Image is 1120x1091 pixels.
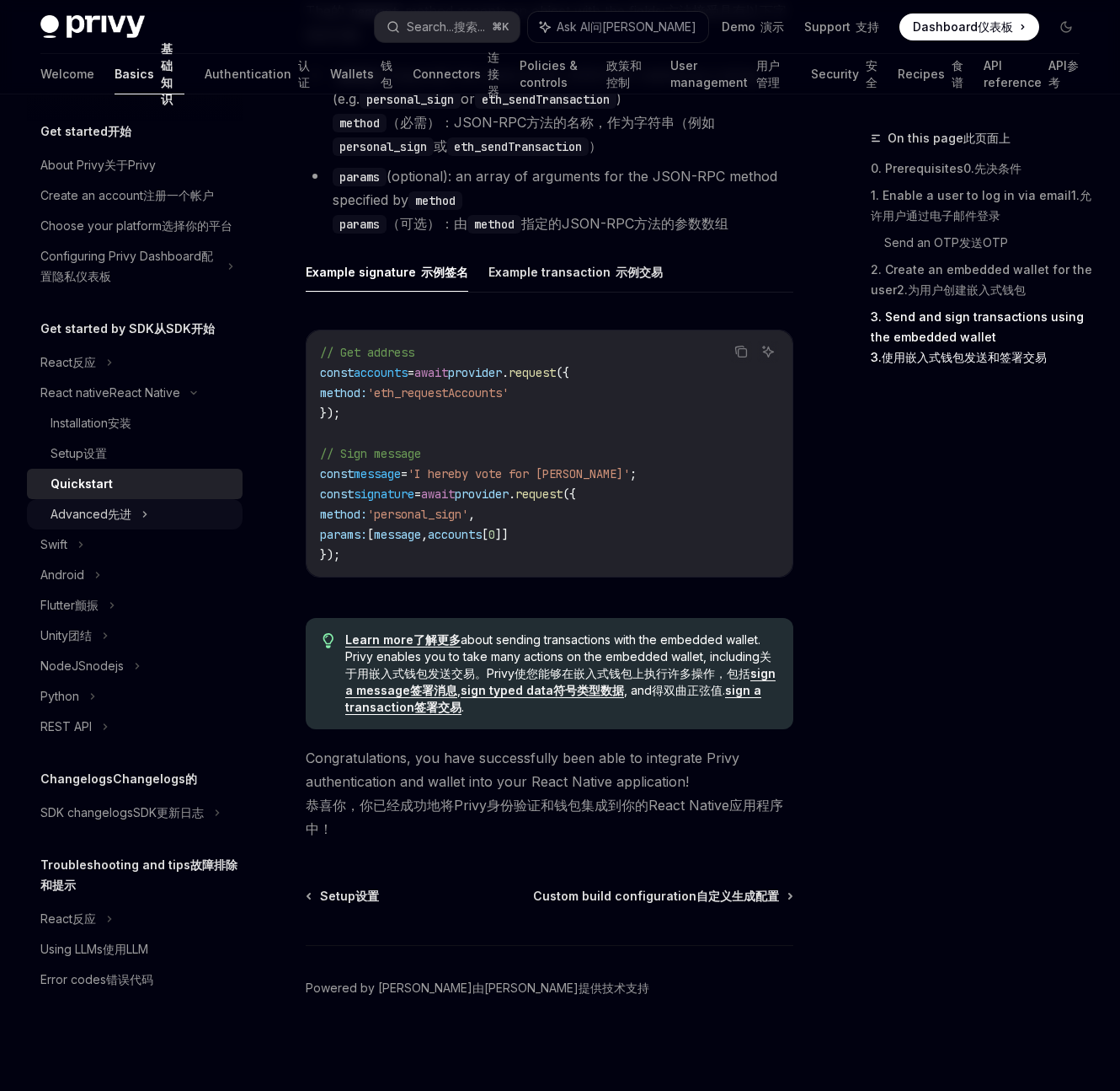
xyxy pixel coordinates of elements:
font: 了解更多 [413,632,461,647]
a: 2. Create an embedded wallet for the user2.为用户创建嵌入式钱包 [871,256,1093,304]
font: Ask AI [707,371,737,384]
span: ({ [556,365,569,380]
font: 反应 [72,355,96,369]
font: 仪表板 [978,19,1013,34]
font: About Privy [40,158,104,172]
font: React [40,911,72,926]
font: Example transaction [488,262,611,282]
button: Ask AI [757,341,779,363]
a: User management用户管理 [670,54,791,94]
font: K [502,20,509,33]
span: method: [320,507,367,522]
font: 搜索... [454,19,485,34]
font: 2.为用户创建嵌入式钱包 [897,282,1026,297]
a: Policies & controls政策和控制 [520,54,650,94]
font: 1. Enable a user to log in via email [871,188,1071,202]
font: 使用LLM [103,942,148,956]
font: 0.先决条件 [963,161,1021,175]
button: Search...搜索...⌘K [375,12,520,42]
a: Basics基础知识 [115,54,184,94]
a: Dashboard仪表板 [899,13,1039,40]
font: API参考 [1048,57,1080,91]
font: User management [670,57,749,91]
font: 用户管理 [756,57,791,91]
button: Example transaction示例交易 [488,252,663,292]
font: 颤振 [75,598,99,612]
font: 3.使用嵌入式钱包发送和签署交易 [871,350,1047,364]
font: 签署消息 [410,683,457,697]
span: accounts [428,527,482,542]
font: 示例交易 [616,262,663,282]
span: const [320,486,354,502]
span: . [509,486,515,502]
button: Toggle dark mode [1053,13,1080,40]
span: , [421,527,428,542]
code: eth_sendTransaction [447,137,589,156]
font: Connectors [413,66,481,83]
font: Authentication [205,66,291,83]
font: 政策和控制 [606,57,649,91]
font: nodejs [86,658,124,673]
font: NodeJS [40,658,86,673]
a: Setup设置 [27,438,243,469]
a: Custom build configuration自定义生成配置 [533,888,792,905]
span: accounts [354,365,408,380]
font: (required): the name of the JSON-RPC method as a string (e.g. or ) [333,67,758,107]
a: Demo演示 [722,19,784,35]
span: await [421,486,455,502]
font: Flutter [40,598,75,612]
font: 2. Create an embedded wallet for the user [871,262,1092,297]
a: Using LLMs使用LLM [27,934,243,965]
a: Authentication认证 [205,54,310,94]
font: Recipes [898,66,945,83]
font: Search... [407,19,454,34]
font: Error codes [40,972,106,986]
span: }); [320,406,340,421]
font: Python [40,689,79,703]
font: Android [40,567,84,582]
a: Quickstart [27,469,243,499]
span: . [502,365,509,380]
font: (optional): an array of arguments for the JSON-RPC method specified by [333,168,777,208]
font: Learn more [345,632,413,647]
span: provider [448,365,502,380]
font: 符号类型数据 [553,683,624,697]
font: 问[PERSON_NAME] [590,19,696,34]
a: Learn more了解更多 [345,632,461,648]
font: Support [804,19,851,35]
span: method: [320,385,367,400]
code: params [333,168,387,186]
font: SDK changelogs [40,805,133,820]
span: }); [320,547,340,562]
span: [ [482,527,488,542]
code: method [467,215,521,234]
span: signature [354,486,414,502]
font: Wallets [330,66,374,83]
font: sign typed data [461,683,553,697]
font: Setup [320,889,355,903]
span: = [414,486,421,502]
font: 先进 [108,507,131,521]
a: API referenceAPI参考 [984,54,1080,94]
font: about sending transactions with the embedded wallet. Privy enables you to take many actions on th... [345,632,760,664]
span: // Get address [320,345,414,360]
font: Custom build configuration [533,889,696,903]
span: provider [455,486,509,502]
font: 基础知识 [161,40,184,108]
font: ⌘ [492,20,502,33]
font: 从SDK开始 [154,321,215,336]
font: Swift [40,537,67,551]
a: Connectors连接器 [413,54,499,94]
font: 团结 [68,628,92,642]
font: 发送OTP [959,233,1008,253]
font: Troubleshooting and tips [40,857,190,872]
font: Quickstart [51,476,113,491]
span: 'I hereby vote for [PERSON_NAME]' [408,466,630,481]
a: Support支持 [804,19,879,35]
font: Using LLMs [40,942,103,956]
font: Installation [51,416,108,430]
font: Congratulations, you have successfully been able to integrate Privy authentication and wallet int... [306,750,739,790]
font: 食谱 [952,57,963,91]
font: Example signature [306,262,416,282]
font: 钱包 [381,57,392,91]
